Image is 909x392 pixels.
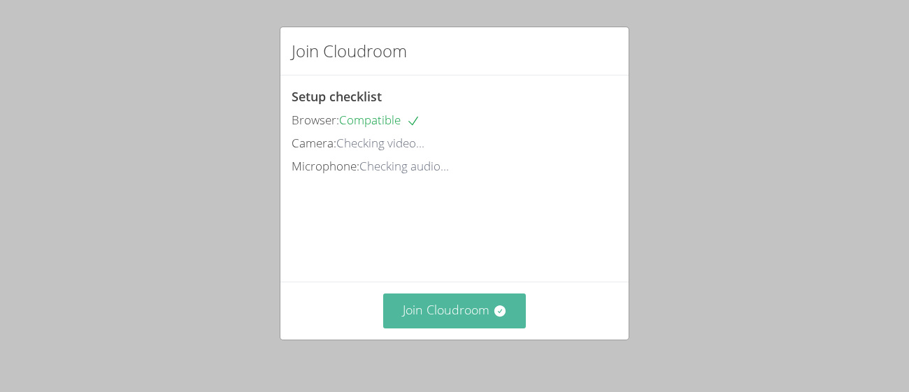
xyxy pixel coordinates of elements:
[359,158,449,174] span: Checking audio...
[292,88,382,105] span: Setup checklist
[292,135,336,151] span: Camera:
[339,112,420,128] span: Compatible
[292,38,407,64] h2: Join Cloudroom
[383,293,527,328] button: Join Cloudroom
[292,112,339,128] span: Browser:
[336,135,424,151] span: Checking video...
[292,158,359,174] span: Microphone:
